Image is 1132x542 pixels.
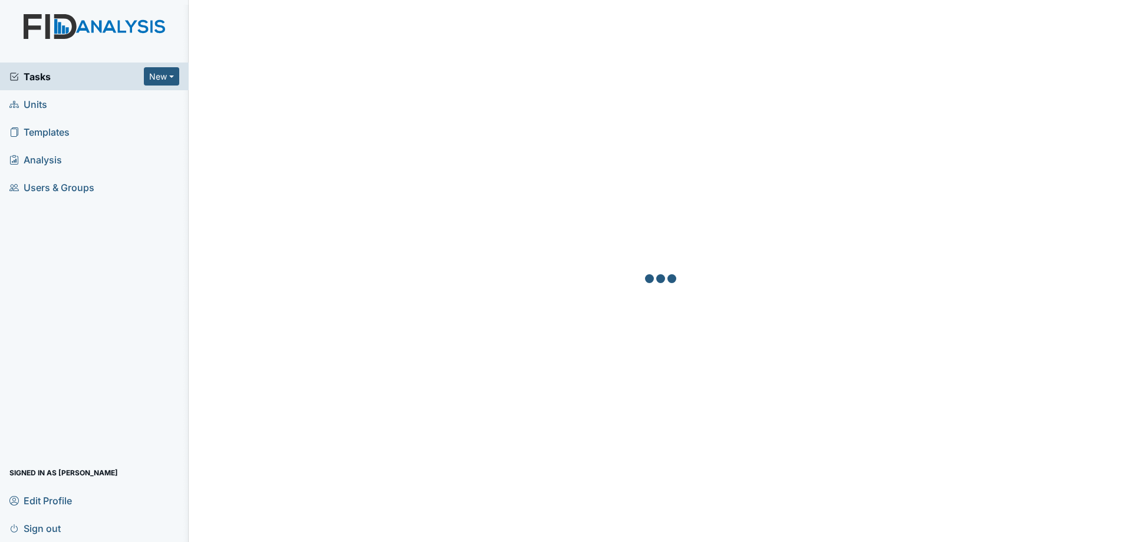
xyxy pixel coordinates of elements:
[9,70,144,84] a: Tasks
[144,67,179,86] button: New
[9,519,61,537] span: Sign out
[9,150,62,169] span: Analysis
[9,95,47,113] span: Units
[9,178,94,196] span: Users & Groups
[9,491,72,510] span: Edit Profile
[9,464,118,482] span: Signed in as [PERSON_NAME]
[9,123,70,141] span: Templates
